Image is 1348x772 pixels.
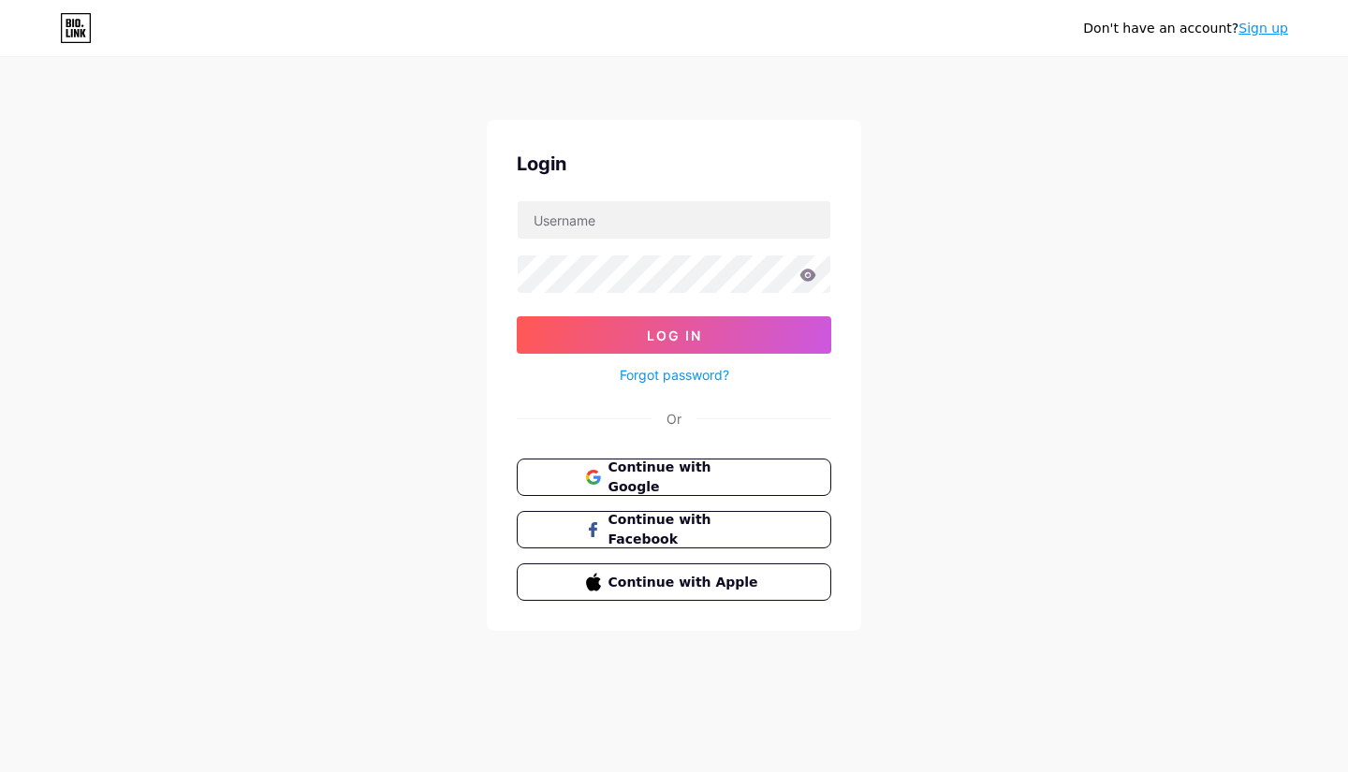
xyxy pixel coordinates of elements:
[620,365,729,385] a: Forgot password?
[608,573,763,592] span: Continue with Apple
[1083,19,1288,38] div: Don't have an account?
[518,201,830,239] input: Username
[608,510,763,549] span: Continue with Facebook
[517,459,831,496] button: Continue with Google
[1238,21,1288,36] a: Sign up
[667,409,681,429] div: Or
[517,563,831,601] button: Continue with Apple
[647,328,702,343] span: Log In
[517,316,831,354] button: Log In
[608,458,763,497] span: Continue with Google
[517,511,831,548] button: Continue with Facebook
[517,150,831,178] div: Login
